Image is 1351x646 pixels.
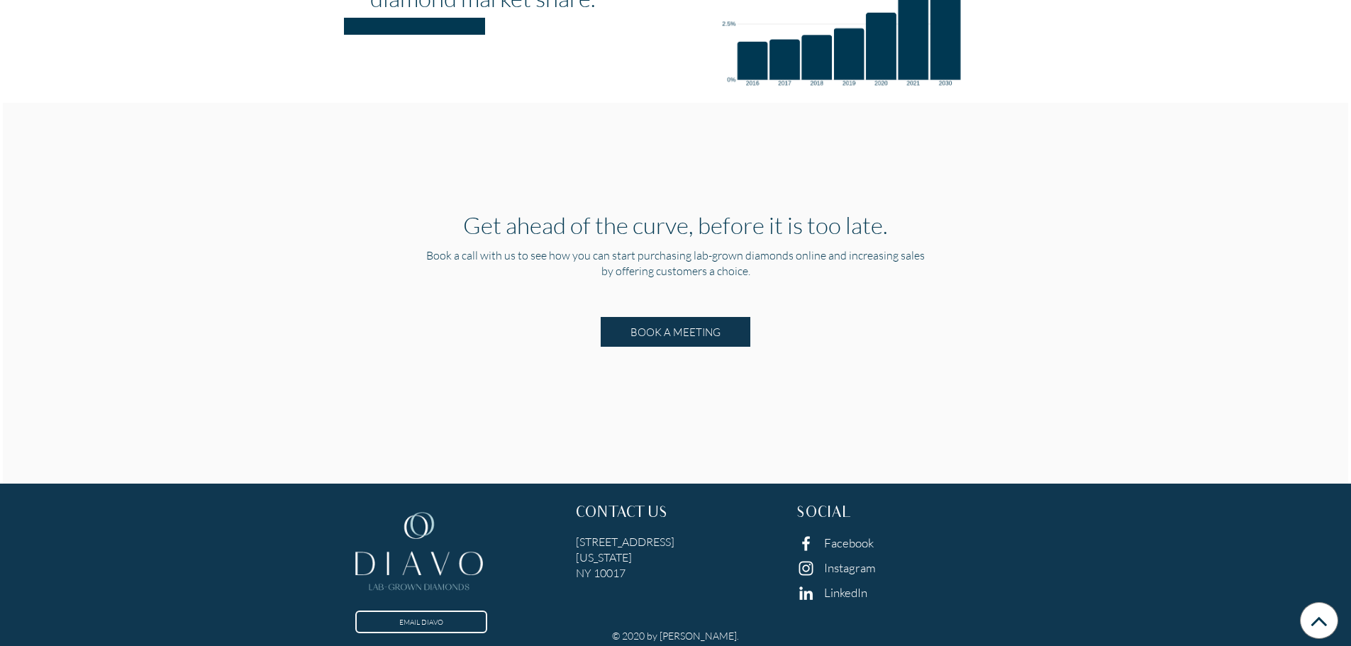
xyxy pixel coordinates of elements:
h1: Get ahead of the curve, before it is too late. [339,211,1012,239]
iframe: Drift Widget Chat Controller [1280,575,1334,629]
h5: Book a call with us to see how you can start purchasing lab-grown diamonds online and increasing ... [423,245,928,279]
img: footer-logo [355,506,483,601]
span: BOOK A MEETING [630,325,721,338]
img: instagram [796,559,816,578]
img: facebook [796,534,816,553]
img: linkedin [796,584,816,603]
h6: © 2020 by [PERSON_NAME]. [612,630,739,642]
a: Instagram [824,560,876,575]
h5: [STREET_ADDRESS] [US_STATE] NY 10017 [576,534,775,581]
a: Facebook [824,535,874,550]
a: BOOK A MEETING [601,317,750,347]
h3: SOCIAL [796,506,996,523]
a: LinkedIn [824,585,867,600]
h3: CONTACT US [576,506,775,523]
a: EMAIL DIAVO [355,611,487,633]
